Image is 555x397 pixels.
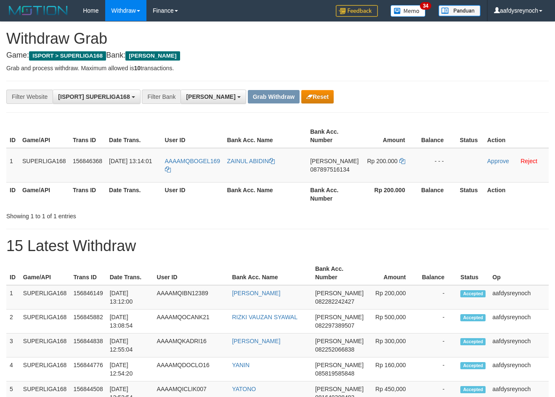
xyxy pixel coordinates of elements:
[457,261,489,285] th: Status
[106,310,154,333] td: [DATE] 13:08:54
[20,285,70,310] td: SUPERLIGA168
[58,93,130,100] span: [ISPORT] SUPERLIGA168
[315,338,364,344] span: [PERSON_NAME]
[489,357,549,381] td: aafdysreynoch
[232,386,256,392] a: YATONO
[418,182,457,206] th: Balance
[6,261,20,285] th: ID
[310,166,349,173] span: Copy 087897516134 to clipboard
[336,5,378,17] img: Feedback.jpg
[6,182,19,206] th: ID
[310,158,358,164] span: [PERSON_NAME]
[6,51,549,60] h4: Game: Bank:
[307,182,362,206] th: Bank Acc. Number
[315,386,364,392] span: [PERSON_NAME]
[315,362,364,368] span: [PERSON_NAME]
[487,158,509,164] a: Approve
[154,357,229,381] td: AAAAMQDOCLO16
[315,370,354,377] span: Copy 085819585848 to clipboard
[6,90,53,104] div: Filter Website
[53,90,140,104] button: [ISPORT] SUPERLIGA168
[20,310,70,333] td: SUPERLIGA168
[315,322,354,329] span: Copy 082297389507 to clipboard
[489,285,549,310] td: aafdysreynoch
[154,333,229,357] td: AAAAMQKADRI16
[109,158,152,164] span: [DATE] 13:14:01
[418,333,457,357] td: -
[70,333,106,357] td: 156844838
[232,338,280,344] a: [PERSON_NAME]
[106,182,161,206] th: Date Trans.
[460,362,486,369] span: Accepted
[162,182,224,206] th: User ID
[6,333,20,357] td: 3
[228,261,312,285] th: Bank Acc. Name
[6,148,19,183] td: 1
[186,93,235,100] span: [PERSON_NAME]
[457,124,484,148] th: Status
[367,261,418,285] th: Amount
[457,182,484,206] th: Status
[181,90,246,104] button: [PERSON_NAME]
[73,158,102,164] span: 156846368
[106,261,154,285] th: Date Trans.
[460,290,486,297] span: Accepted
[70,285,106,310] td: 156846149
[6,4,70,17] img: MOTION_logo.png
[165,158,220,164] span: AAAAMQBOGEL169
[367,333,418,357] td: Rp 300,000
[6,209,225,220] div: Showing 1 to 1 of 1 entries
[142,90,181,104] div: Filter Bank
[6,124,19,148] th: ID
[484,182,549,206] th: Action
[20,357,70,381] td: SUPERLIGA168
[301,90,334,103] button: Reset
[489,333,549,357] td: aafdysreynoch
[223,124,307,148] th: Bank Acc. Name
[165,158,220,173] a: AAAAMQBOGEL169
[460,386,486,393] span: Accepted
[315,290,364,296] span: [PERSON_NAME]
[418,285,457,310] td: -
[307,124,362,148] th: Bank Acc. Number
[19,182,69,206] th: Game/API
[70,357,106,381] td: 156844776
[20,261,70,285] th: Game/API
[134,65,141,71] strong: 10
[489,310,549,333] td: aafdysreynoch
[19,148,69,183] td: SUPERLIGA168
[399,158,405,164] a: Copy 200000 to clipboard
[29,51,106,61] span: ISPORT > SUPERLIGA168
[484,124,549,148] th: Action
[418,357,457,381] td: -
[420,2,431,10] span: 34
[69,182,106,206] th: Trans ID
[6,238,549,254] h1: 15 Latest Withdraw
[489,261,549,285] th: Op
[6,285,20,310] td: 1
[367,357,418,381] td: Rp 160,000
[312,261,367,285] th: Bank Acc. Number
[154,285,229,310] td: AAAAMQIBN12389
[390,5,426,17] img: Button%20Memo.svg
[367,285,418,310] td: Rp 200,000
[232,290,280,296] a: [PERSON_NAME]
[154,261,229,285] th: User ID
[367,158,397,164] span: Rp 200.000
[19,124,69,148] th: Game/API
[223,182,307,206] th: Bank Acc. Name
[418,310,457,333] td: -
[315,298,354,305] span: Copy 082282242427 to clipboard
[362,182,417,206] th: Rp 200.000
[362,124,417,148] th: Amount
[70,261,106,285] th: Trans ID
[6,357,20,381] td: 4
[106,357,154,381] td: [DATE] 12:54:20
[418,261,457,285] th: Balance
[248,90,300,103] button: Grab Withdraw
[460,314,486,321] span: Accepted
[6,64,549,72] p: Grab and process withdraw. Maximum allowed is transactions.
[6,30,549,47] h1: Withdraw Grab
[460,338,486,345] span: Accepted
[154,310,229,333] td: AAAAMQOCANK21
